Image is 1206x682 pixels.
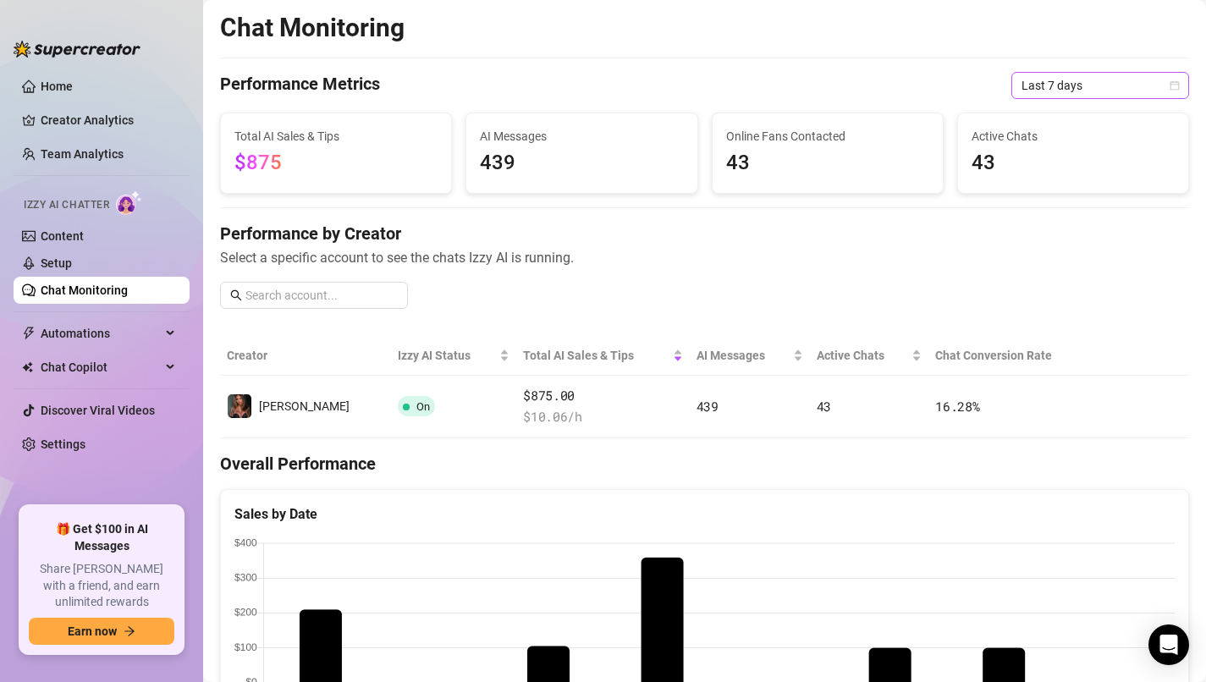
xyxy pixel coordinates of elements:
[41,437,85,451] a: Settings
[29,521,174,554] span: 🎁 Get $100 in AI Messages
[41,283,128,297] a: Chat Monitoring
[234,127,438,146] span: Total AI Sales & Tips
[697,346,790,365] span: AI Messages
[41,107,176,134] a: Creator Analytics
[516,336,690,376] th: Total AI Sales & Tips
[24,197,109,213] span: Izzy AI Chatter
[29,618,174,645] button: Earn nowarrow-right
[41,147,124,161] a: Team Analytics
[480,147,683,179] span: 439
[523,386,683,406] span: $875.00
[690,336,810,376] th: AI Messages
[41,80,73,93] a: Home
[41,404,155,417] a: Discover Viral Videos
[416,400,430,413] span: On
[228,394,251,418] img: Denise
[41,229,84,243] a: Content
[245,286,398,305] input: Search account...
[259,399,350,413] span: [PERSON_NAME]
[1148,624,1189,665] div: Open Intercom Messenger
[810,336,929,376] th: Active Chats
[220,12,405,44] h2: Chat Monitoring
[480,127,683,146] span: AI Messages
[1022,73,1179,98] span: Last 7 days
[41,320,161,347] span: Automations
[116,190,142,215] img: AI Chatter
[41,354,161,381] span: Chat Copilot
[220,222,1189,245] h4: Performance by Creator
[398,346,496,365] span: Izzy AI Status
[726,147,929,179] span: 43
[234,151,282,174] span: $875
[29,561,174,611] span: Share [PERSON_NAME] with a friend, and earn unlimited rewards
[22,361,33,373] img: Chat Copilot
[817,346,909,365] span: Active Chats
[523,407,683,427] span: $ 10.06 /h
[935,398,979,415] span: 16.28 %
[14,41,140,58] img: logo-BBDzfeDw.svg
[124,625,135,637] span: arrow-right
[220,247,1189,268] span: Select a specific account to see the chats Izzy AI is running.
[220,336,391,376] th: Creator
[972,127,1175,146] span: Active Chats
[391,336,516,376] th: Izzy AI Status
[68,624,117,638] span: Earn now
[928,336,1092,376] th: Chat Conversion Rate
[41,256,72,270] a: Setup
[220,72,380,99] h4: Performance Metrics
[817,398,831,415] span: 43
[22,327,36,340] span: thunderbolt
[726,127,929,146] span: Online Fans Contacted
[523,346,669,365] span: Total AI Sales & Tips
[972,147,1175,179] span: 43
[1170,80,1180,91] span: calendar
[220,452,1189,476] h4: Overall Performance
[697,398,719,415] span: 439
[230,289,242,301] span: search
[234,503,1175,525] div: Sales by Date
